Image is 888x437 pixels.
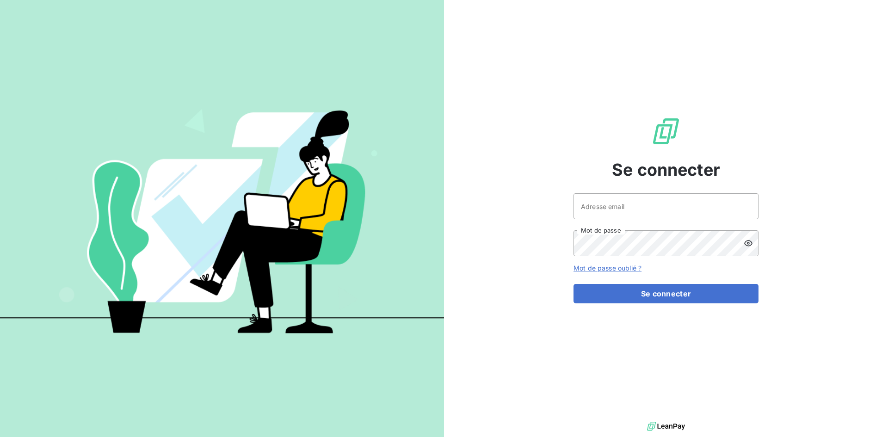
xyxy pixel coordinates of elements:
[651,117,681,146] img: Logo LeanPay
[573,284,758,303] button: Se connecter
[647,419,685,433] img: logo
[573,193,758,219] input: placeholder
[612,157,720,182] span: Se connecter
[573,264,641,272] a: Mot de passe oublié ?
